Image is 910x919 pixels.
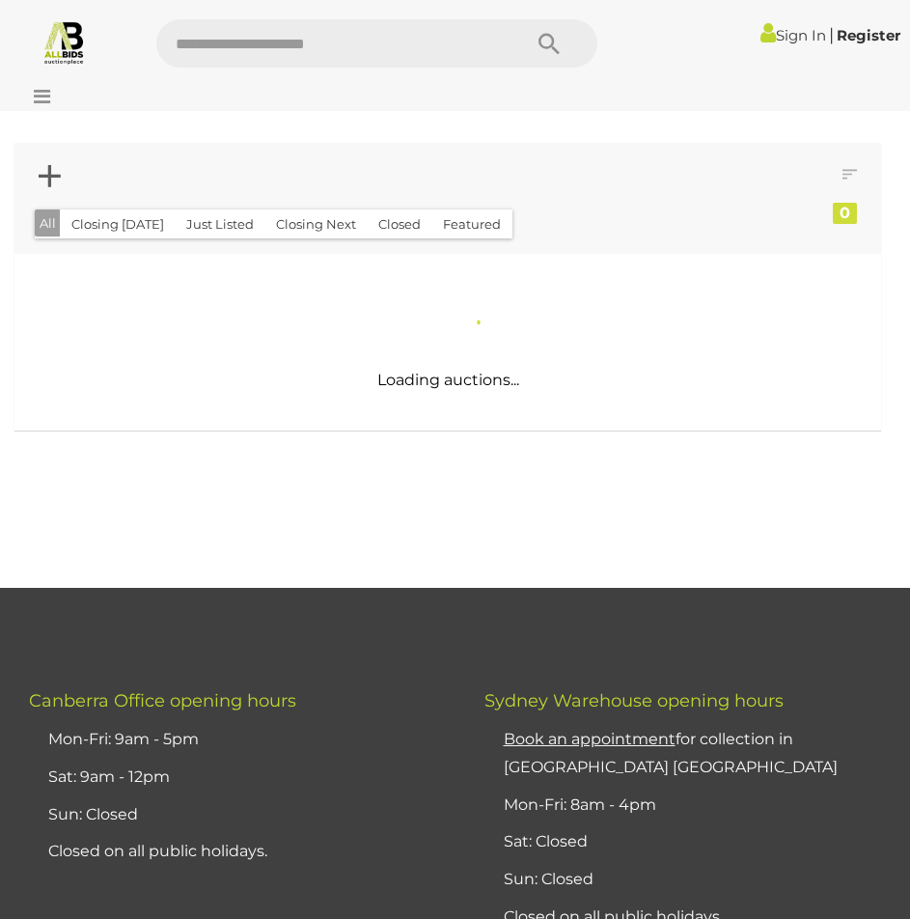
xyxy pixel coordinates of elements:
[41,19,87,65] img: Allbids.com.au
[501,19,597,68] button: Search
[43,796,436,834] li: Sun: Closed
[499,823,892,861] li: Sat: Closed
[431,209,512,239] button: Featured
[264,209,368,239] button: Closing Next
[499,861,892,899] li: Sun: Closed
[760,26,826,44] a: Sign In
[377,371,519,389] span: Loading auctions...
[175,209,265,239] button: Just Listed
[29,690,296,711] span: Canberra Office opening hours
[43,721,436,759] li: Mon-Fri: 9am - 5pm
[35,209,61,237] button: All
[837,26,900,44] a: Register
[43,833,436,871] li: Closed on all public holidays.
[499,787,892,824] li: Mon-Fri: 8am - 4pm
[367,209,432,239] button: Closed
[833,203,857,224] div: 0
[484,690,784,711] span: Sydney Warehouse opening hours
[60,209,176,239] button: Closing [DATE]
[43,759,436,796] li: Sat: 9am - 12pm
[829,24,834,45] span: |
[504,730,838,776] a: Book an appointmentfor collection in [GEOGRAPHIC_DATA] [GEOGRAPHIC_DATA]
[504,730,676,748] u: Book an appointment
